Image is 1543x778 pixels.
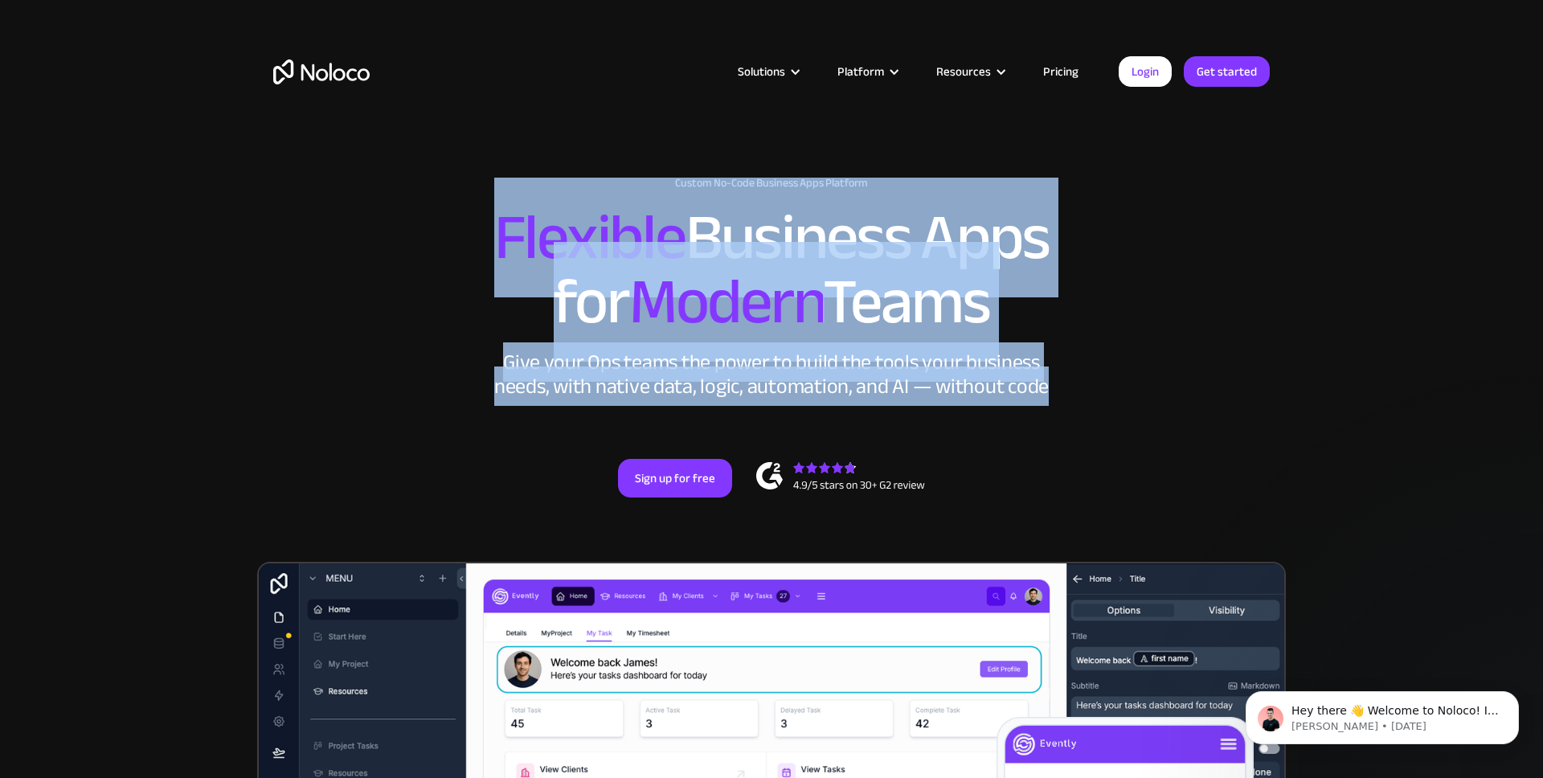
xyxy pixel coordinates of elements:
[618,459,732,498] a: Sign up for free
[936,61,991,82] div: Resources
[273,177,1270,190] h1: Custom No-Code Business Apps Platform
[490,350,1053,399] div: Give your Ops teams the power to build the tools your business needs, with native data, logic, au...
[817,61,916,82] div: Platform
[273,206,1270,334] h2: Business Apps for Teams
[1222,657,1543,770] iframe: Intercom notifications message
[837,61,884,82] div: Platform
[273,59,370,84] a: home
[916,61,1023,82] div: Resources
[1119,56,1172,87] a: Login
[1184,56,1270,87] a: Get started
[1023,61,1099,82] a: Pricing
[718,61,817,82] div: Solutions
[494,178,686,297] span: Flexible
[738,61,785,82] div: Solutions
[629,242,823,362] span: Modern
